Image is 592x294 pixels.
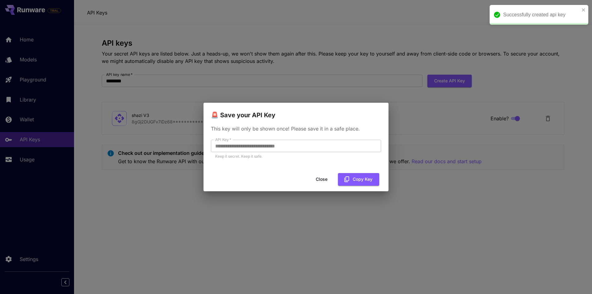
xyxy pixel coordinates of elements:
button: close [582,7,586,12]
p: Keep it secret. Keep it safe. [215,153,377,159]
button: Copy Key [338,173,379,186]
h2: 🚨 Save your API Key [203,103,388,120]
label: API Key [215,137,231,142]
p: This key will only be shown once! Please save it in a safe place. [211,125,381,132]
button: Close [308,173,335,186]
div: Successfully created api key [503,11,580,19]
